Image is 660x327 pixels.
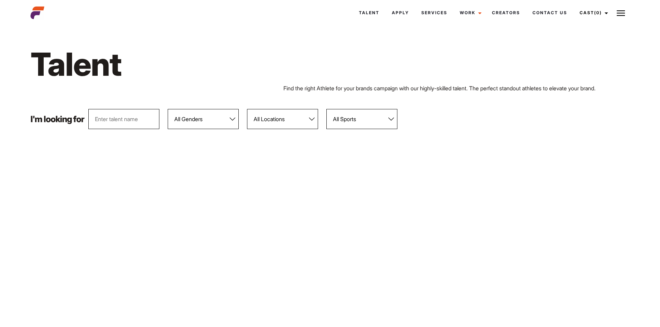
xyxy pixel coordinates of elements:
p: Find the right Athlete for your brands campaign with our highly-skilled talent. The perfect stand... [283,84,629,92]
span: (0) [594,10,602,15]
a: Cast(0) [573,3,612,22]
a: Talent [353,3,386,22]
img: Burger icon [617,9,625,17]
input: Enter talent name [88,109,159,129]
a: Contact Us [526,3,573,22]
a: Work [454,3,486,22]
p: I'm looking for [30,115,84,124]
h1: Talent [30,44,376,84]
a: Services [415,3,454,22]
a: Apply [386,3,415,22]
img: cropped-aefm-brand-fav-22-square.png [30,6,44,20]
a: Creators [486,3,526,22]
